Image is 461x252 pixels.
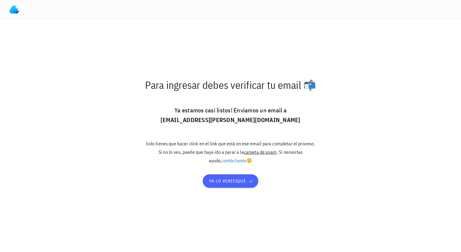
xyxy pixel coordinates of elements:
p: Para ingresar debes verificar tu email 📬 [144,79,317,91]
a: contáctanos [222,157,246,163]
button: ya lo verifiqué [203,174,258,188]
b: [EMAIL_ADDRESS][PERSON_NAME][DOMAIN_NAME] [161,116,300,124]
span: ya lo verifiqué [209,178,252,184]
p: Solo tienes que hacer click en el link que está en ese email para completar el proceso. Si no lo ... [144,139,317,165]
span: carpeta de spam [244,149,277,155]
p: Ya estamos casi listos! Enviamos un email a [144,105,317,125]
div: avatar [443,5,453,15]
img: LedgiFi [10,5,19,15]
